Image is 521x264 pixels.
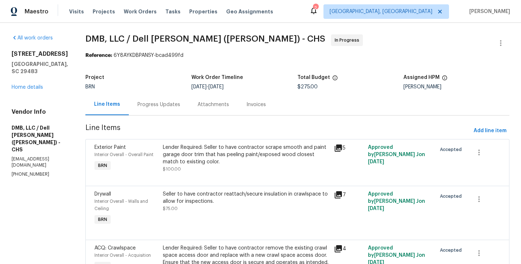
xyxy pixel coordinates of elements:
span: [GEOGRAPHIC_DATA], [GEOGRAPHIC_DATA] [330,8,432,15]
h5: Total Budget [297,75,330,80]
span: BRN [95,162,110,169]
span: [DATE] [208,84,224,89]
span: $275.00 [297,84,318,89]
h2: [STREET_ADDRESS] [12,50,68,58]
a: Home details [12,85,43,90]
span: [DATE] [191,84,207,89]
span: Accepted [440,247,465,254]
p: [PHONE_NUMBER] [12,171,68,177]
h5: Project [85,75,104,80]
span: Accepted [440,146,465,153]
span: Maestro [25,8,48,15]
span: Interior Overall - Walls and Ceiling [94,199,148,211]
h5: Work Order Timeline [191,75,243,80]
span: Properties [189,8,217,15]
div: Line Items [94,101,120,108]
h5: Assigned HPM [403,75,440,80]
span: [DATE] [368,206,384,211]
span: DMB, LLC / Dell [PERSON_NAME] ([PERSON_NAME]) - CHS [85,34,325,43]
span: Tasks [165,9,181,14]
span: $75.00 [163,206,178,211]
div: 6Y8AYKDBPANSY-bcad499fd [85,52,509,59]
span: [DATE] [368,159,384,164]
span: $100.00 [163,167,181,171]
div: [PERSON_NAME] [403,84,509,89]
p: [EMAIL_ADDRESS][DOMAIN_NAME] [12,156,68,168]
span: Interior Overall - Acquisition [94,253,151,257]
span: In Progress [335,37,362,44]
span: Visits [69,8,84,15]
span: Projects [93,8,115,15]
h5: [GEOGRAPHIC_DATA], SC 29483 [12,60,68,75]
span: Add line item [474,126,507,135]
span: [PERSON_NAME] [466,8,510,15]
div: 5 [334,144,364,152]
span: Work Orders [124,8,157,15]
span: Geo Assignments [226,8,273,15]
div: Seller to have contractor reattach/secure insulation in crawlspace to allow for inspections. [163,190,330,205]
span: Drywall [94,192,111,197]
div: Attachments [198,101,229,108]
span: Approved by [PERSON_NAME] J on [368,145,425,164]
span: The total cost of line items that have been proposed by Opendoor. This sum includes line items th... [332,75,338,84]
b: Reference: [85,53,112,58]
span: BRN [85,84,95,89]
div: Lender Required: Seller to have contractor scrape smooth and paint garage door trim that has peel... [163,144,330,165]
span: BRN [95,216,110,223]
h5: DMB, LLC / Dell [PERSON_NAME] ([PERSON_NAME]) - CHS [12,124,68,153]
span: Accepted [440,193,465,200]
span: Exterior Paint [94,145,126,150]
div: Invoices [246,101,266,108]
span: Line Items [85,124,471,138]
span: The hpm assigned to this work order. [442,75,448,84]
span: ACQ: Crawlspace [94,246,136,251]
span: - [191,84,224,89]
span: Interior Overall - Overall Paint [94,152,153,157]
a: All work orders [12,35,53,41]
div: 2 [313,4,318,12]
div: 4 [334,244,364,253]
h4: Vendor Info [12,108,68,116]
div: Progress Updates [137,101,180,108]
span: Approved by [PERSON_NAME] J on [368,192,425,211]
button: Add line item [471,124,509,138]
div: 7 [334,190,364,199]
